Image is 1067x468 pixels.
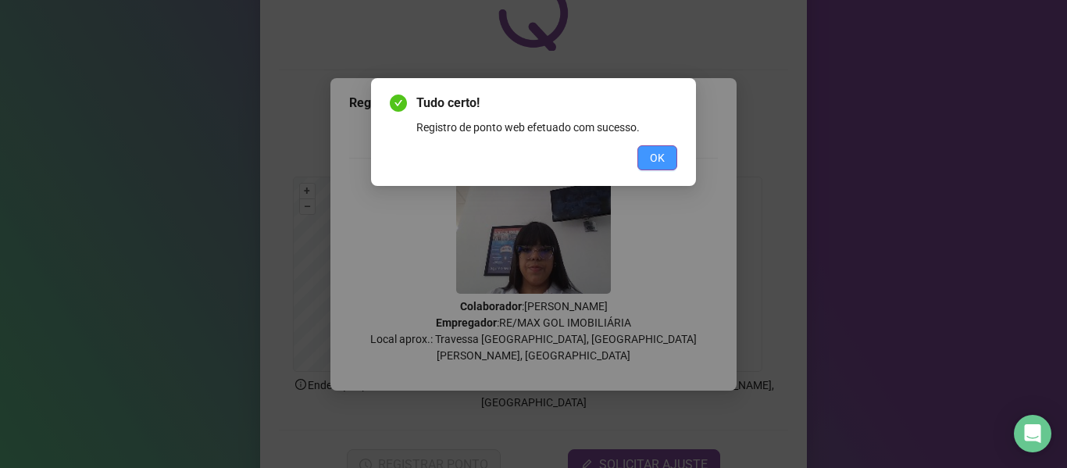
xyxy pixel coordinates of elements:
[637,145,677,170] button: OK
[416,94,677,113] span: Tudo certo!
[416,119,677,136] div: Registro de ponto web efetuado com sucesso.
[650,149,665,166] span: OK
[1014,415,1051,452] div: Open Intercom Messenger
[390,95,407,112] span: check-circle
